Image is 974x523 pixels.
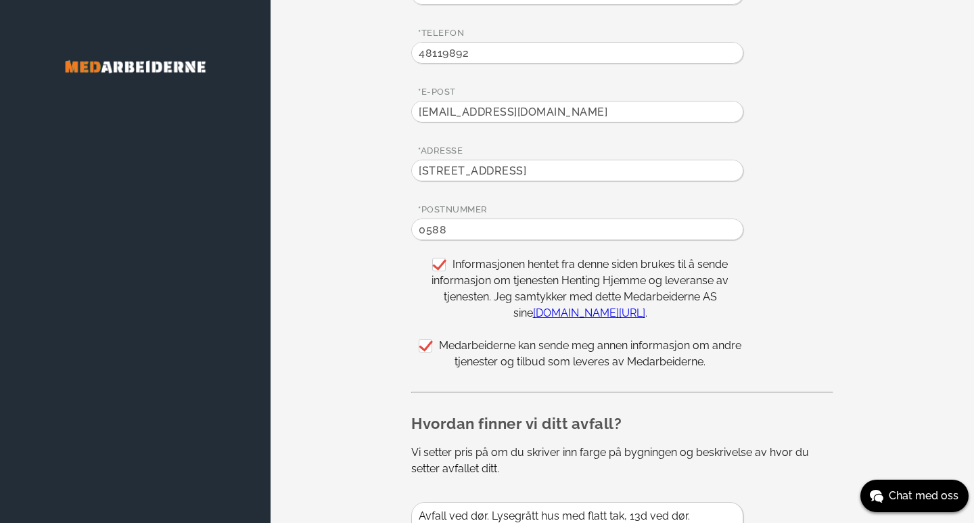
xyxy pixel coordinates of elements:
[418,87,456,97] span: *e-post
[533,306,645,319] a: [DOMAIN_NAME][URL]
[418,28,464,38] span: *telefon
[860,480,969,512] button: Chat med oss
[439,339,741,368] span: Medarbeiderne kan sende meg annen informasjon om andre tjenester og tilbud som leveres av Medarbe...
[418,204,488,214] span: *postnummer
[27,41,243,93] img: Banner
[432,258,728,319] span: Informasjonen hentet fra denne siden brukes til å sende informasjon om tjenesten Henting Hjemme o...
[411,415,622,432] span: Hvordan finner vi ditt avfall?
[418,145,463,156] span: *adresse
[411,445,833,477] p: Vi setter pris på om du skriver inn farge på bygningen og beskrivelse av hvor du setter avfallet ...
[889,488,958,504] span: Chat med oss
